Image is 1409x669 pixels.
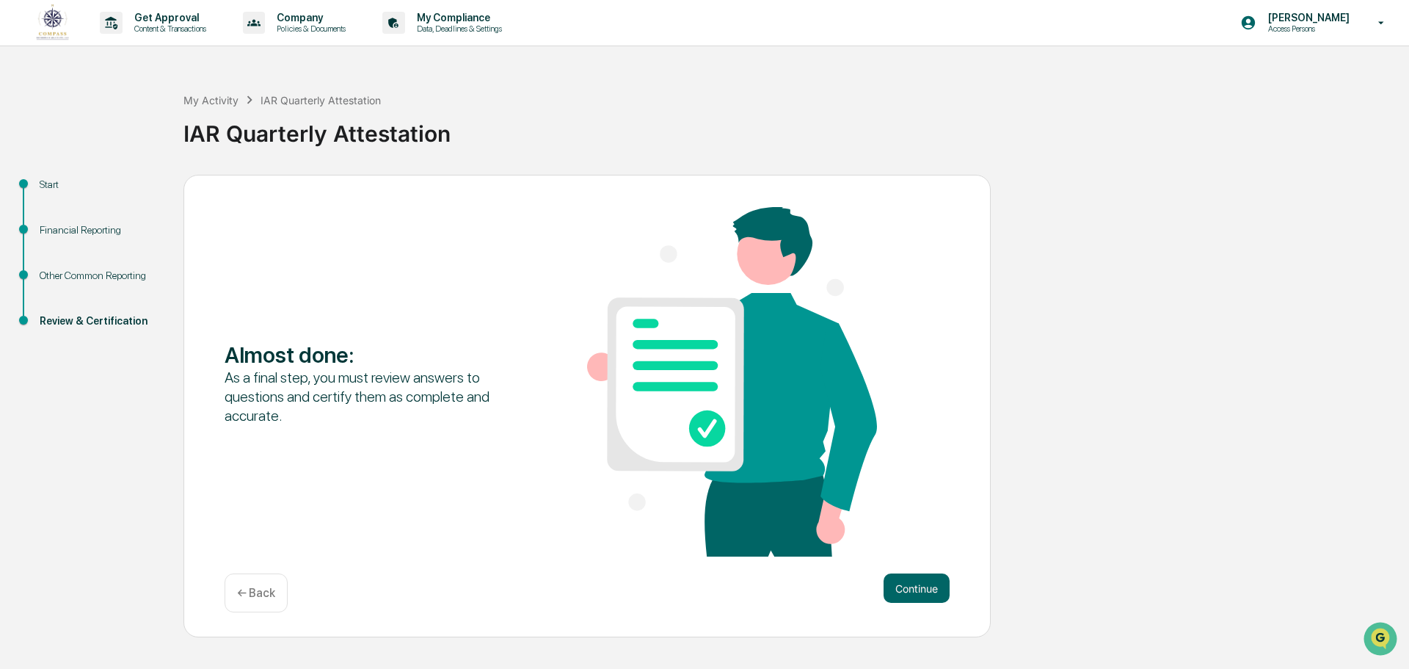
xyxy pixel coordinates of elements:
img: Almost done [587,207,877,557]
span: Data Lookup [29,213,92,228]
p: Policies & Documents [265,23,353,34]
p: How can we help? [15,31,267,54]
span: Attestations [121,185,182,200]
a: Powered byPylon [103,248,178,260]
p: Company [265,12,353,23]
div: We're available if you need us! [50,127,186,139]
button: Start new chat [250,117,267,134]
img: logo [35,3,70,43]
p: Access Persons [1256,23,1357,34]
p: Content & Transactions [123,23,214,34]
div: Start [40,177,160,192]
a: 🔎Data Lookup [9,207,98,234]
p: ← Back [237,586,275,600]
div: Financial Reporting [40,223,160,238]
a: 🖐️Preclearance [9,179,101,206]
div: Start new chat [50,112,241,127]
div: 🔎 [15,214,26,226]
div: IAR Quarterly Attestation [261,94,381,106]
div: Review & Certification [40,314,160,329]
div: Other Common Reporting [40,268,160,283]
p: [PERSON_NAME] [1256,12,1357,23]
iframe: Open customer support [1362,621,1402,660]
div: IAR Quarterly Attestation [183,109,1402,147]
span: Pylon [146,249,178,260]
div: Almost done : [225,341,514,368]
img: 1746055101610-c473b297-6a78-478c-a979-82029cc54cd1 [15,112,41,139]
div: 🗄️ [106,187,118,198]
a: 🗄️Attestations [101,179,188,206]
span: Preclearance [29,185,95,200]
button: Continue [884,574,950,603]
p: Data, Deadlines & Settings [405,23,509,34]
div: 🖐️ [15,187,26,198]
p: My Compliance [405,12,509,23]
p: Get Approval [123,12,214,23]
div: My Activity [183,94,239,106]
div: As a final step, you must review answers to questions and certify them as complete and accurate. [225,368,514,425]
